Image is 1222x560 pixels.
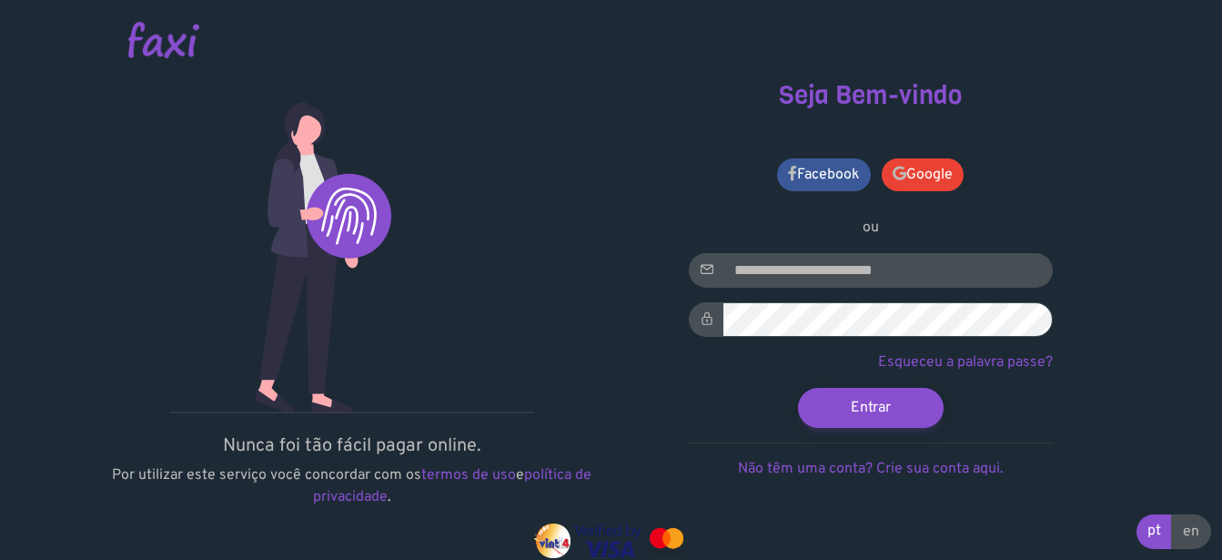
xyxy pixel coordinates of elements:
a: Esqueceu a palavra passe? [878,353,1053,372]
a: en [1171,514,1211,549]
a: termos de uso [421,466,516,484]
p: Por utilizar este serviço você concordar com os e . [106,464,598,508]
a: Google [882,158,964,191]
a: pt [1136,514,1172,549]
p: ou [689,217,1053,239]
button: Entrar [798,388,944,428]
a: Não têm uma conta? Crie sua conta aqui. [738,460,1004,478]
img: vinti4 [534,524,571,558]
h5: Nunca foi tão fácil pagar online. [106,435,598,457]
img: mastercard [645,524,687,558]
a: Facebook [777,158,871,191]
img: visa [574,524,642,558]
h3: Seja Bem-vindo [625,80,1116,111]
